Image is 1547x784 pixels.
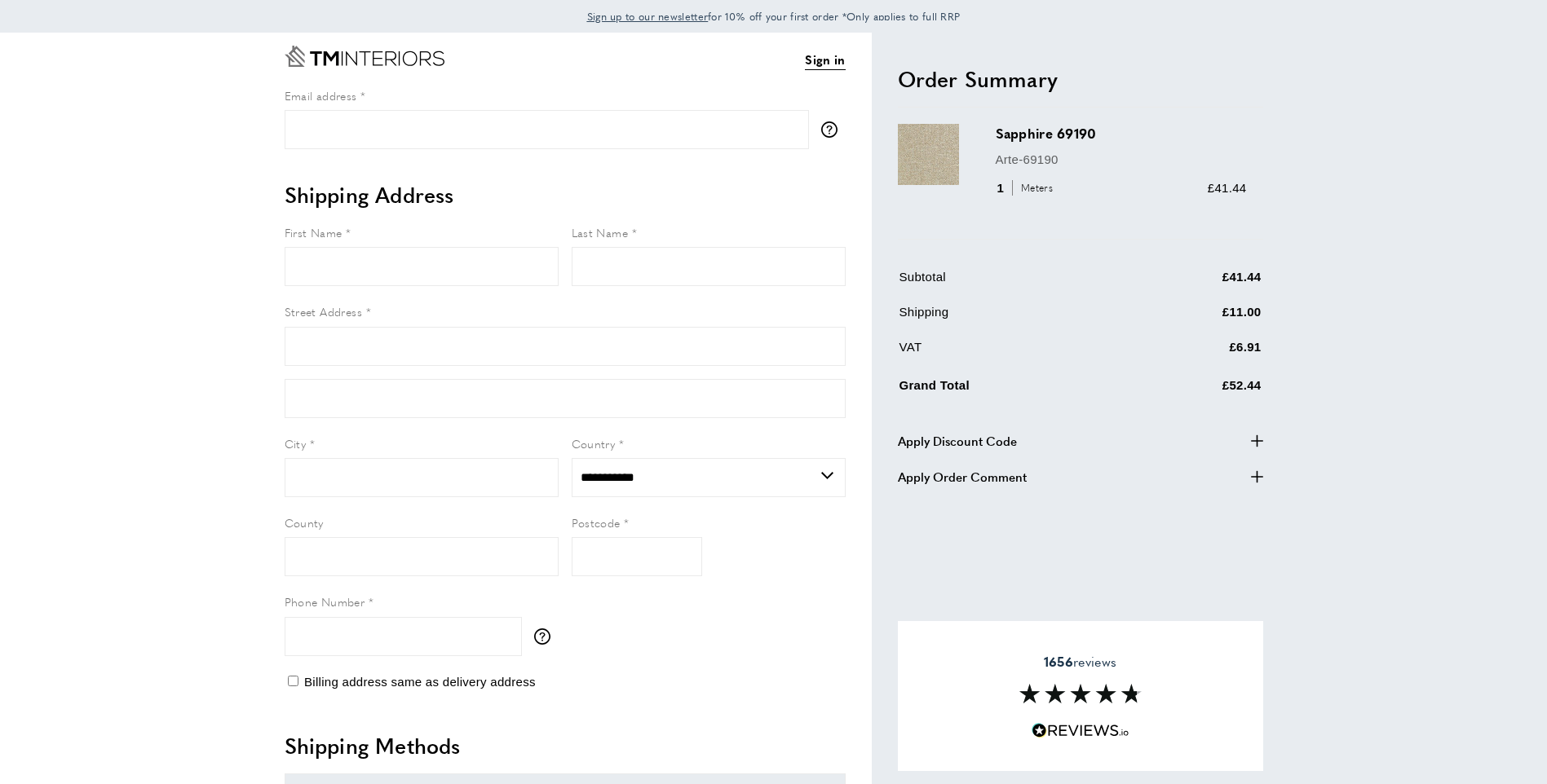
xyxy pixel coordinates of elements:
span: Street Address [285,303,363,319]
span: Meters [1012,180,1057,196]
a: Go to Home page [285,46,444,67]
span: Last Name [572,224,629,240]
input: Billing address same as delivery address [288,676,298,686]
span: Billing address same as delivery address [304,675,536,689]
td: Subtotal [899,267,1132,299]
td: £41.44 [1133,267,1261,299]
span: £41.44 [1208,181,1247,195]
span: City [285,435,307,451]
td: £11.00 [1133,302,1261,334]
span: Postcode [572,514,621,531]
h2: Shipping Methods [285,731,846,760]
strong: 1656 [1044,652,1073,671]
img: Reviews section [1019,684,1142,703]
span: Email address [285,87,357,104]
span: Phone Number [285,593,365,610]
span: County [285,514,324,531]
span: Apply Order Comment [898,467,1027,487]
img: Reviews.io 5 stars [1032,723,1129,738]
td: £52.44 [1133,372,1261,407]
a: Sign up to our newsletter [587,8,709,24]
span: Sign up to our newsletter [587,9,709,24]
td: £6.91 [1133,337,1261,369]
span: Country [572,435,616,451]
button: More information [821,121,846,138]
p: Arte-69190 [996,150,1247,170]
span: Apply Discount Code [898,431,1017,451]
h2: Shipping Address [285,180,846,209]
h2: Order Summary [898,64,1263,94]
a: Sign in [805,50,845,70]
h3: Sapphire 69190 [996,124,1247,143]
span: First Name [285,224,343,240]
td: Grand Total [899,372,1132,407]
span: for 10% off your first order *Only applies to full RRP [587,9,961,24]
td: VAT [899,337,1132,369]
div: 1 [996,178,1059,198]
td: Shipping [899,302,1132,334]
button: More information [534,628,559,645]
span: reviews [1044,654,1116,670]
img: Sapphire 69190 [898,124,959,185]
